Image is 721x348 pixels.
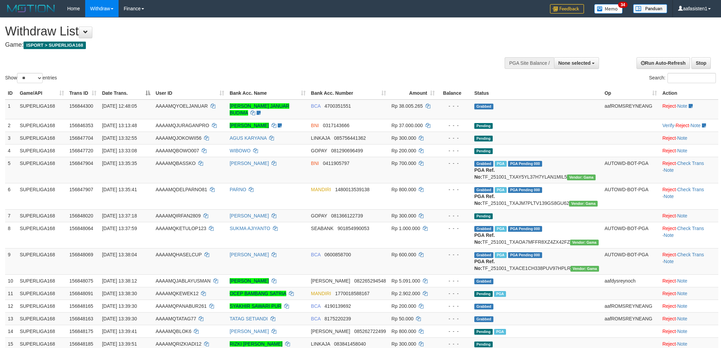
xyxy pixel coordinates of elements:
span: Copy 4700351551 to clipboard [324,103,351,109]
b: PGA Ref. No: [474,232,495,245]
a: Run Auto-Refresh [636,57,690,69]
a: Reject [662,341,676,347]
a: TATAG SETIANDI [230,316,268,321]
td: SUPERLIGA168 [17,157,67,183]
span: Copy 081366122739 to clipboard [331,213,363,218]
th: Op: activate to sort column ascending [602,87,660,100]
div: - - - [440,212,469,219]
span: Pending [474,213,493,219]
td: · [660,132,718,144]
span: AAAAMQKETULOP123 [156,226,206,231]
img: panduan.png [633,4,667,13]
div: - - - [440,341,469,347]
th: Action [660,87,718,100]
span: AAAAMQDELPARNO81 [156,187,207,192]
span: Copy 085262722499 to clipboard [354,329,386,334]
span: AAAAMQHASELCUP [156,252,202,257]
div: - - - [440,160,469,167]
span: 156848175 [70,329,93,334]
td: SUPERLIGA168 [17,222,67,248]
span: 156848091 [70,291,93,296]
span: AAAAMQKEWEK12 [156,291,199,296]
span: 156848163 [70,316,93,321]
td: aafROMSREYNEANG [602,100,660,119]
td: TF_251001_TXAY5YL37H7YLAN1MIL5 [472,157,602,183]
span: Pending [474,148,493,154]
td: · [660,274,718,287]
a: Reject [662,252,676,257]
span: Copy 081290696499 to clipboard [331,148,363,153]
span: Rp 5.091.000 [392,278,420,284]
span: PGA Pending [508,226,542,232]
span: PGA Pending [508,161,542,167]
div: - - - [440,328,469,335]
span: BCA [311,303,321,309]
span: 156847904 [70,161,93,166]
a: Reject [676,123,689,128]
td: SUPERLIGA168 [17,312,67,325]
select: Showentries [17,73,43,83]
td: SUPERLIGA168 [17,287,67,300]
h4: Game: [5,42,474,48]
span: Rp 200.000 [392,303,416,309]
a: Reject [662,148,676,153]
td: aafROMSREYNEANG [602,312,660,325]
span: GOPAY [311,213,327,218]
td: AUTOWD-BOT-PGA [602,248,660,274]
img: Feedback.jpg [550,4,584,14]
a: Reject [662,213,676,218]
span: [DATE] 13:38:12 [102,278,137,284]
a: Reject [662,161,676,166]
span: Marked by aafsoycanthlai [495,252,507,258]
span: Rp 600.000 [392,252,416,257]
a: Note [664,232,674,238]
td: · [660,300,718,312]
td: AUTOWD-BOT-PGA [602,157,660,183]
a: Note [677,303,687,309]
a: Note [677,103,687,109]
span: [PERSON_NAME] [311,278,350,284]
span: 156848064 [70,226,93,231]
span: Rp 300.000 [392,341,416,347]
span: PGA Pending [508,187,542,193]
span: 156847720 [70,148,93,153]
span: Pending [474,342,493,347]
a: Reject [662,329,676,334]
a: Check Trans [677,187,704,192]
span: 156844300 [70,103,93,109]
span: Rp 2.902.000 [392,291,420,296]
a: Reject [662,226,676,231]
td: 3 [5,132,17,144]
span: Rp 800.000 [392,187,416,192]
span: Copy 082265294548 to clipboard [354,278,386,284]
a: [PERSON_NAME] [230,329,269,334]
span: Grabbed [474,278,493,284]
span: 156848020 [70,213,93,218]
div: - - - [440,251,469,258]
h1: Withdraw List [5,25,474,38]
span: Marked by aafchhiseyha [495,161,507,167]
span: Rp 50.000 [392,316,414,321]
span: Rp 1.000.000 [392,226,420,231]
span: Vendor URL: https://trx31.1velocity.biz [570,266,599,272]
span: None selected [558,60,591,66]
span: 156848075 [70,278,93,284]
span: [DATE] 13:37:59 [102,226,137,231]
span: AAAAMQJOKOWII56 [156,135,202,141]
div: PGA Site Balance / [505,57,554,69]
td: 14 [5,325,17,337]
span: Marked by aafsoycanthlai [495,187,507,193]
a: [PERSON_NAME] [230,252,269,257]
td: SUPERLIGA168 [17,100,67,119]
a: Note [664,259,674,264]
td: SUPERLIGA168 [17,325,67,337]
td: · [660,312,718,325]
td: · [660,325,718,337]
a: [PERSON_NAME] [230,213,269,218]
td: TF_251001_TXACE1CH338PUV97HPLR [472,248,602,274]
b: PGA Ref. No: [474,167,495,180]
a: Reject [662,303,676,309]
span: Vendor URL: https://trx31.1velocity.biz [569,201,598,207]
td: · · [660,183,718,209]
span: AAAAMQRIZKIADI12 [156,341,202,347]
